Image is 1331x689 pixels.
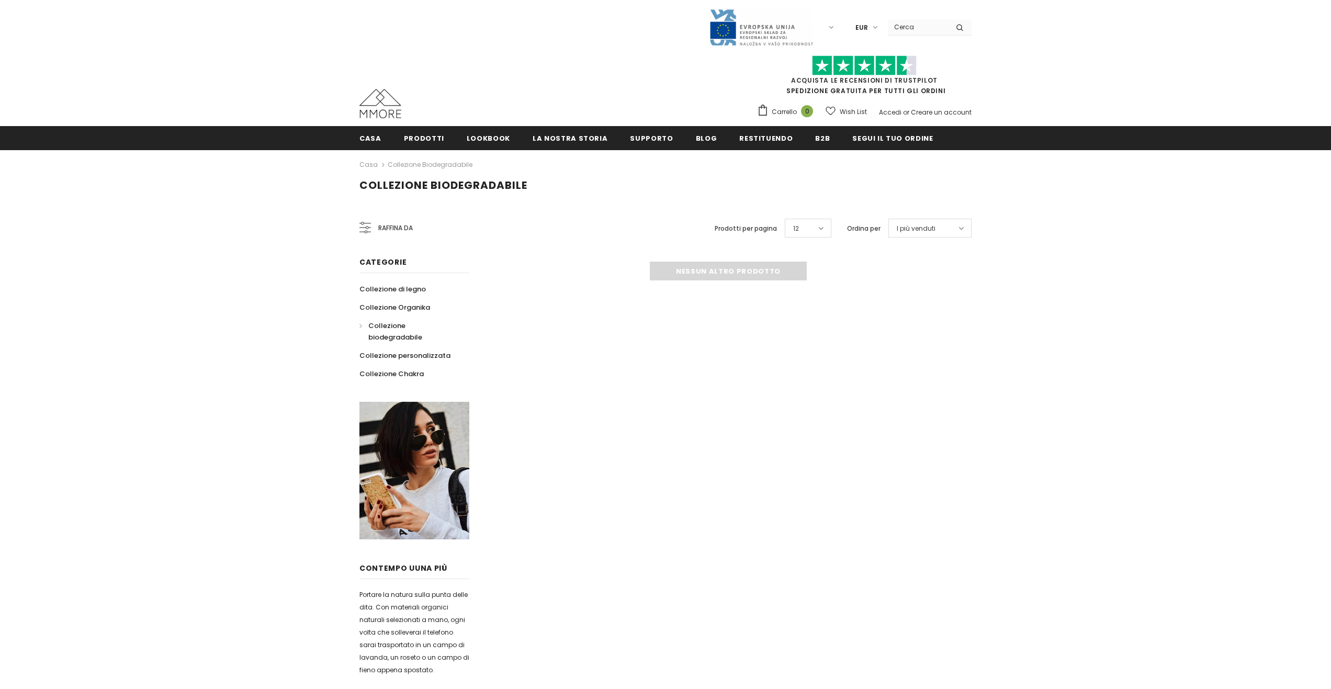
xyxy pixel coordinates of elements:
[533,126,607,150] a: La nostra storia
[847,223,881,234] label: Ordina per
[826,103,867,121] a: Wish List
[709,22,814,31] a: Javni Razpis
[855,22,868,33] span: EUR
[815,126,830,150] a: B2B
[888,19,948,35] input: Search Site
[368,321,422,342] span: Collezione biodegradabile
[852,133,933,143] span: Segui il tuo ordine
[715,223,777,234] label: Prodotti per pagina
[709,8,814,47] img: Javni Razpis
[359,365,424,383] a: Collezione Chakra
[533,133,607,143] span: La nostra storia
[359,589,469,676] p: Portare la natura sulla punta delle dita. Con materiali organici naturali selezionati a mano, ogn...
[696,133,717,143] span: Blog
[757,60,972,95] span: SPEDIZIONE GRATUITA PER TUTTI GLI ORDINI
[757,104,818,120] a: Carrello 0
[739,133,793,143] span: Restituendo
[772,107,797,117] span: Carrello
[897,223,935,234] span: I più venduti
[359,133,381,143] span: Casa
[467,133,510,143] span: Lookbook
[840,107,867,117] span: Wish List
[812,55,917,76] img: Fidati di Pilot Stars
[903,108,909,117] span: or
[879,108,901,117] a: Accedi
[404,126,444,150] a: Prodotti
[359,257,407,267] span: Categorie
[359,302,430,312] span: Collezione Organika
[359,280,426,298] a: Collezione di legno
[359,284,426,294] span: Collezione di legno
[359,89,401,118] img: Casi MMORE
[696,126,717,150] a: Blog
[739,126,793,150] a: Restituendo
[852,126,933,150] a: Segui il tuo ordine
[359,317,458,346] a: Collezione biodegradabile
[815,133,830,143] span: B2B
[359,563,447,573] span: contempo uUna più
[359,351,450,360] span: Collezione personalizzata
[793,223,799,234] span: 12
[359,159,378,171] a: Casa
[467,126,510,150] a: Lookbook
[359,126,381,150] a: Casa
[801,105,813,117] span: 0
[359,298,430,317] a: Collezione Organika
[911,108,972,117] a: Creare un account
[359,178,527,193] span: Collezione biodegradabile
[404,133,444,143] span: Prodotti
[388,160,472,169] a: Collezione biodegradabile
[359,346,450,365] a: Collezione personalizzata
[791,76,938,85] a: Acquista le recensioni di TrustPilot
[630,133,673,143] span: supporto
[359,369,424,379] span: Collezione Chakra
[378,222,413,234] span: Raffina da
[630,126,673,150] a: supporto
